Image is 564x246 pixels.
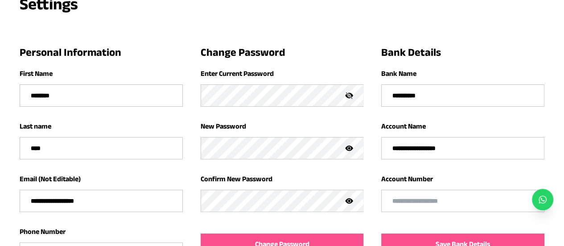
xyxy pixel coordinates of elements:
h3: Change Password [201,45,363,59]
label: Enter Current Password [201,70,274,77]
label: New Password [201,122,246,130]
label: First Name [20,70,53,77]
label: Bank Name [381,70,416,77]
label: Email (Not Editable) [20,175,81,183]
label: Phone Number [20,228,66,235]
label: Confirm New Password [201,175,272,183]
h3: Bank Details [381,45,544,59]
h3: Personal Information [20,45,182,59]
label: Account Number [381,175,433,183]
label: Account Name [381,122,426,130]
label: Last name [20,122,51,130]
